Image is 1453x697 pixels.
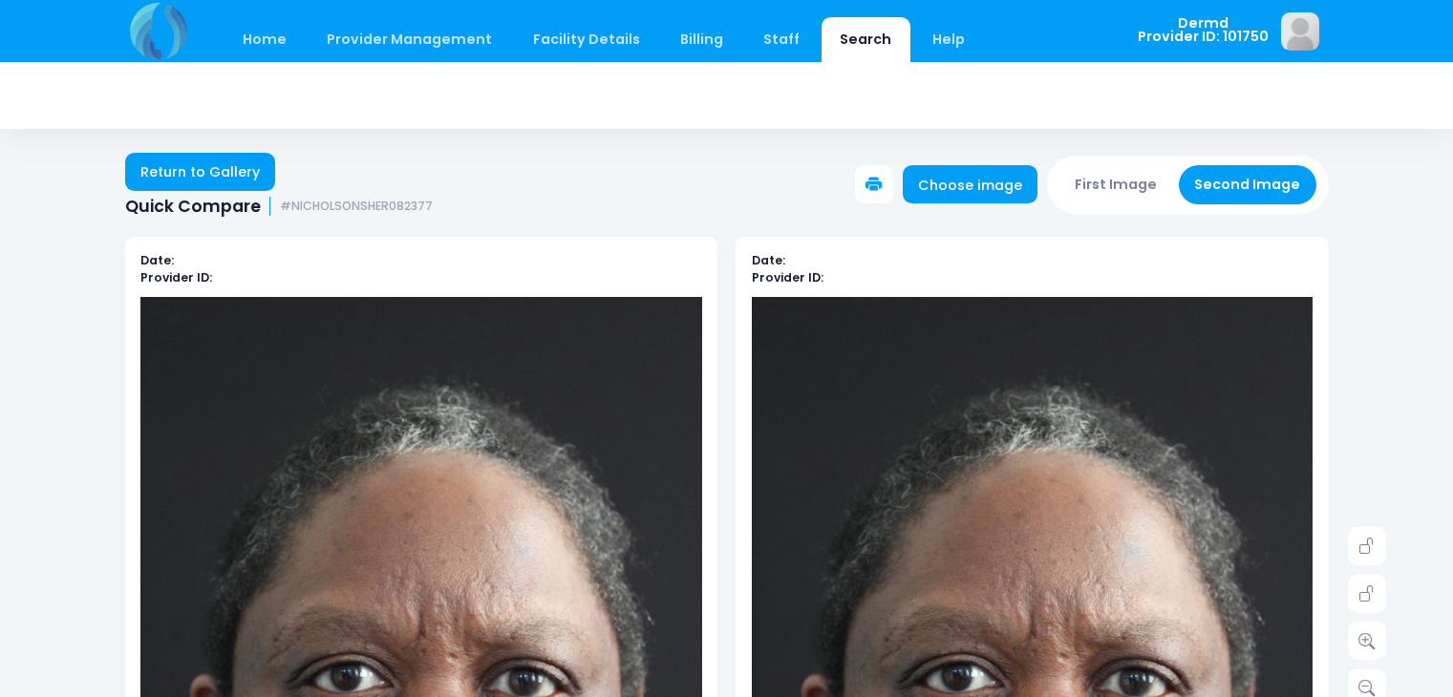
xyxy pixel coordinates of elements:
[1059,165,1173,204] button: First Image
[661,17,741,62] a: Billing
[752,252,785,268] b: Date:
[514,17,658,62] a: Facility Details
[140,269,212,285] b: Provider ID:
[1179,165,1316,204] button: Second Image
[1138,16,1269,44] span: Dermd Provider ID: 101750
[125,197,261,217] span: Quick Compare
[309,17,511,62] a: Provider Management
[1281,12,1319,51] img: image
[822,17,910,62] a: Search
[752,269,823,285] b: Provider ID:
[903,165,1038,203] a: Choose image
[280,200,433,214] small: #NICHOLSONSHER082377
[140,252,174,268] b: Date:
[224,17,306,62] a: Home
[745,17,819,62] a: Staff
[125,153,276,191] a: Return to Gallery
[913,17,983,62] a: Help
